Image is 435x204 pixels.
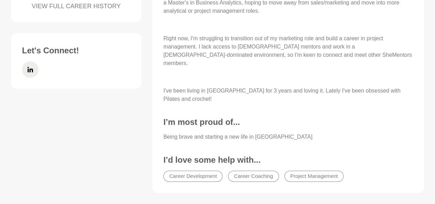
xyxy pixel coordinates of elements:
h3: I’d love some help with... [163,155,413,165]
p: Being brave and starting a new life in [GEOGRAPHIC_DATA] [163,133,413,141]
a: VIEW FULL CAREER HISTORY [22,2,130,11]
a: LinkedIn [22,61,39,78]
h3: I’m most proud of... [163,117,413,127]
h3: Let's Connect! [22,45,130,56]
p: Right now, I'm struggling to transition out of my marketing role and build a career in project ma... [163,34,413,67]
p: I've been living in [GEOGRAPHIC_DATA] for 3 years and loving it. Lately I've been obsessed with P... [163,87,413,103]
